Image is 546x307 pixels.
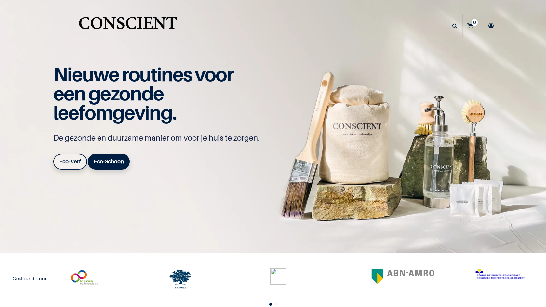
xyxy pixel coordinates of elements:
div: 2 / 6 [63,268,161,287]
span: Nieuwe routines voor een gezonde leefomgeving. [53,63,233,124]
img: Acc_Logo_Black_Purple_RGB.png [270,268,286,285]
sup: 0 [472,19,478,26]
span: Go to slide 2 [274,303,277,306]
b: Eco-Schoon [94,158,124,165]
div: 3 / 6 [164,268,262,290]
h6: Gesteund door: [13,276,48,282]
span: Go to slide 1 [269,303,272,306]
div: 5 / 6 [366,268,463,285]
b: Eco-Verf [59,158,81,165]
img: logo.svg [169,268,191,290]
a: Logo of Conscient.nl [77,13,178,39]
a: Eco-Schoon [88,154,130,169]
a: Eco-Verf [53,154,87,169]
p: De gezonde en duurzame manier om voor je huis te zorgen. [53,133,265,143]
img: Conscient.nl [77,13,178,39]
div: 4 / 6 [265,268,363,285]
a: 0 [463,14,481,37]
img: 2560px-ABN-AMRO_Logo_new_colors.svg.png [371,268,434,285]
